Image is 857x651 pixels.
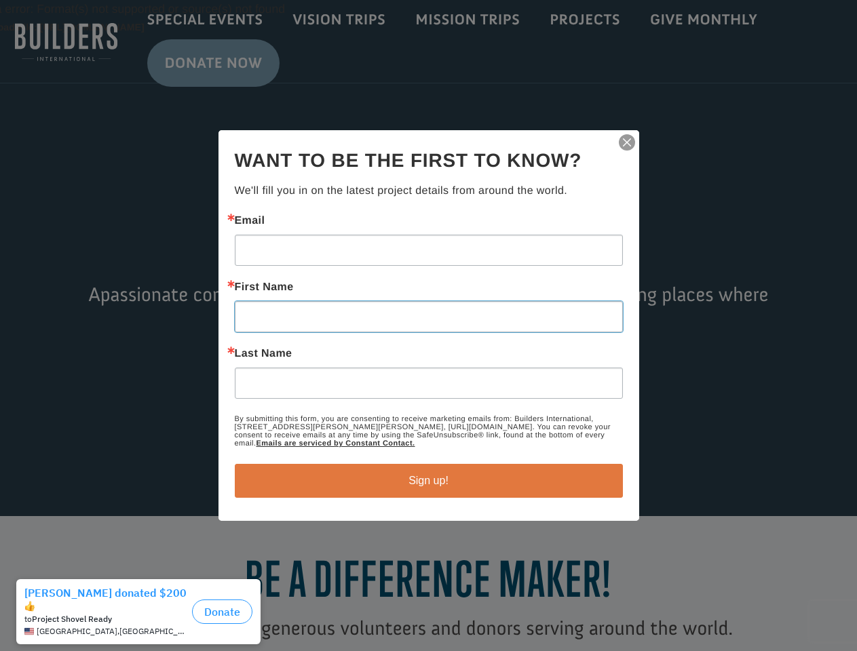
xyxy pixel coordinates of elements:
[24,42,187,52] div: to
[256,439,415,448] a: Emails are serviced by Constant Contact.
[235,464,623,498] button: Sign up!
[37,54,187,64] span: [GEOGRAPHIC_DATA] , [GEOGRAPHIC_DATA]
[24,54,34,64] img: US.png
[24,28,35,39] img: emoji thumbsUp
[24,14,187,41] div: [PERSON_NAME] donated $200
[617,133,636,152] img: ctct-close-x.svg
[235,349,623,359] label: Last Name
[235,146,623,175] h2: Want to be the first to know?
[192,27,252,52] button: Donate
[32,41,112,52] strong: Project Shovel Ready
[235,216,623,226] label: Email
[235,183,623,199] p: We'll fill you in on the latest project details from around the world.
[235,415,623,448] p: By submitting this form, you are consenting to receive marketing emails from: Builders Internatio...
[235,282,623,293] label: First Name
